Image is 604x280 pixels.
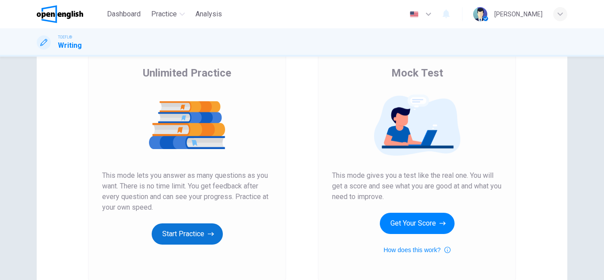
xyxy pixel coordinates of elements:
img: en [409,11,420,18]
img: OpenEnglish logo [37,5,83,23]
span: Dashboard [107,9,141,19]
button: Practice [148,6,188,22]
span: Unlimited Practice [143,66,231,80]
h1: Writing [58,40,82,51]
button: Analysis [192,6,226,22]
span: Analysis [195,9,222,19]
a: OpenEnglish logo [37,5,103,23]
span: Practice [151,9,177,19]
button: Start Practice [152,223,223,245]
div: [PERSON_NAME] [494,9,543,19]
button: Dashboard [103,6,144,22]
span: Mock Test [391,66,443,80]
button: How does this work? [383,245,450,255]
span: TOEFL® [58,34,72,40]
button: Get Your Score [380,213,455,234]
img: Profile picture [473,7,487,21]
span: This mode lets you answer as many questions as you want. There is no time limit. You get feedback... [102,170,272,213]
span: This mode gives you a test like the real one. You will get a score and see what you are good at a... [332,170,502,202]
